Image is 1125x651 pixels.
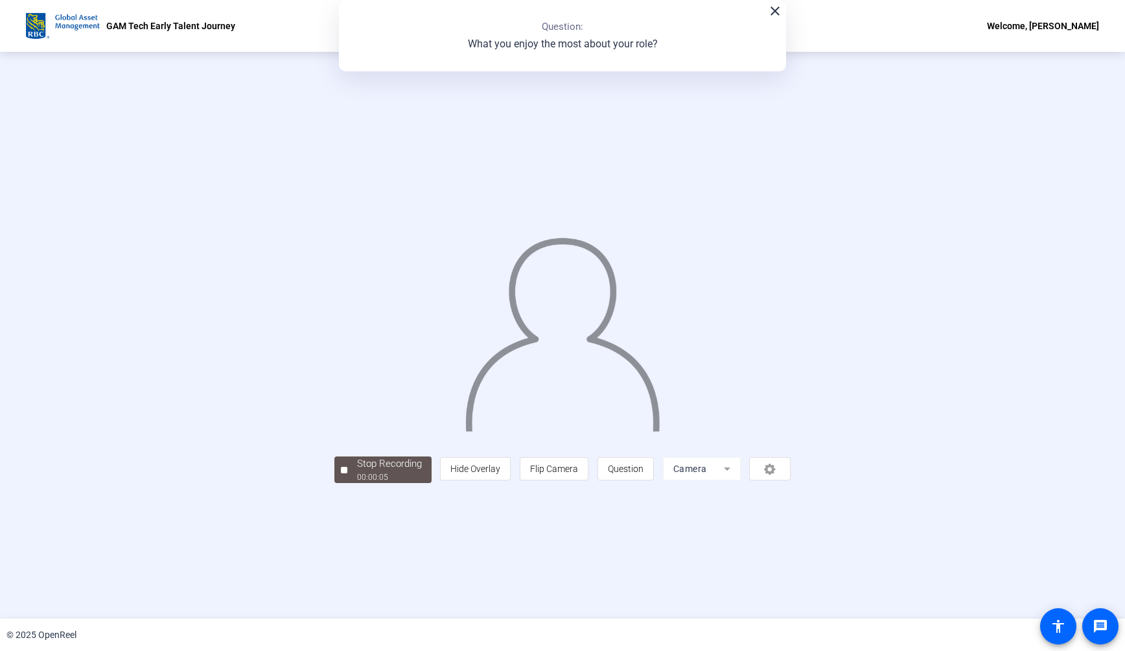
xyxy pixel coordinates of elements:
img: overlay [464,226,662,432]
div: © 2025 OpenReel [6,628,76,642]
button: Flip Camera [520,457,588,480]
button: Question [597,457,654,480]
mat-icon: message [1093,619,1108,634]
p: GAM Tech Early Talent Journey [106,18,235,34]
p: Question: [542,19,583,34]
mat-icon: accessibility [1050,619,1066,634]
button: Hide Overlay [440,457,511,480]
span: Question [608,464,644,474]
div: Welcome, [PERSON_NAME] [987,18,1099,34]
span: Hide Overlay [450,464,500,474]
img: OpenReel logo [26,13,100,39]
p: What you enjoy the most about your role? [468,36,658,52]
span: Flip Camera [530,464,578,474]
div: 00:00:05 [357,471,422,483]
button: Stop Recording00:00:05 [334,456,432,483]
mat-icon: close [767,3,783,19]
div: Stop Recording [357,456,422,471]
